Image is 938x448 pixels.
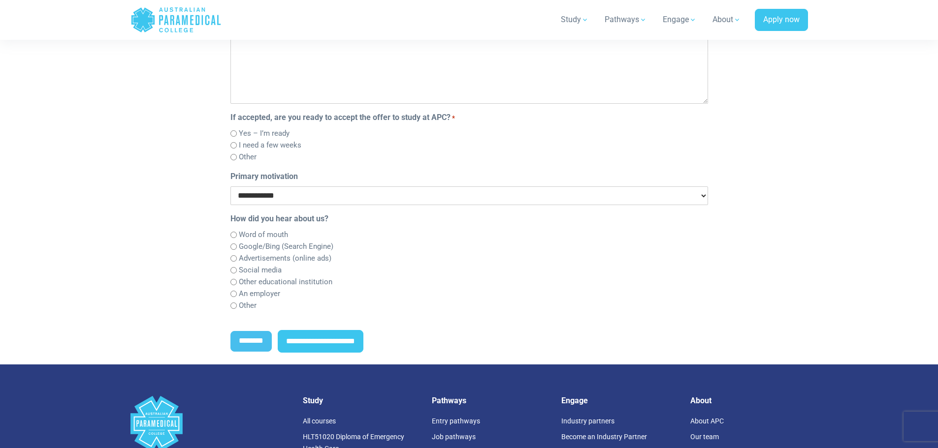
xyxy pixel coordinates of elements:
[561,433,647,441] a: Become an Industry Partner
[239,300,257,311] label: Other
[432,417,480,425] a: Entry pathways
[239,265,282,276] label: Social media
[230,171,298,182] label: Primary motivation
[599,6,653,33] a: Pathways
[303,396,420,405] h5: Study
[230,112,708,123] legend: If accepted, are you ready to accept the offer to study at APC?
[239,276,332,288] label: Other educational institution
[239,151,257,163] label: Other
[303,417,336,425] a: All courses
[239,253,331,264] label: Advertisements (online ads)
[690,396,808,405] h5: About
[432,433,476,441] a: Job pathways
[657,6,703,33] a: Engage
[555,6,595,33] a: Study
[707,6,747,33] a: About
[239,128,290,139] label: Yes – I’m ready
[130,4,222,36] a: Australian Paramedical College
[755,9,808,31] a: Apply now
[561,396,679,405] h5: Engage
[432,396,550,405] h5: Pathways
[561,417,615,425] a: Industry partners
[239,140,301,151] label: I need a few weeks
[239,241,333,252] label: Google/Bing (Search Engine)
[690,433,719,441] a: Our team
[230,213,708,225] legend: How did you hear about us?
[239,288,280,299] label: An employer
[690,417,724,425] a: About APC
[239,229,288,240] label: Word of mouth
